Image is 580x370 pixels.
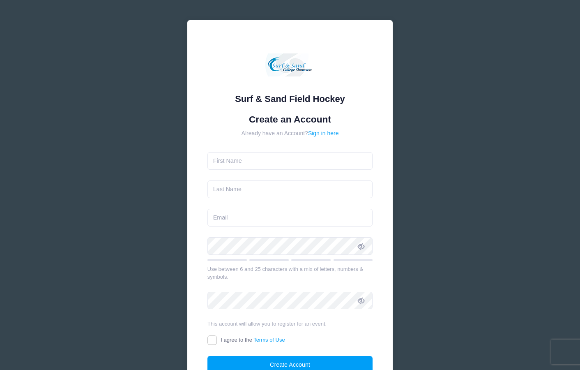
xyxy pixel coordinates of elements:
[207,320,373,328] div: This account will allow you to register for an event.
[207,335,217,345] input: I agree to theTerms of Use
[265,40,315,90] img: Surf & Sand Field Hockey
[253,337,285,343] a: Terms of Use
[308,130,339,136] a: Sign in here
[221,337,285,343] span: I agree to the
[207,209,373,227] input: Email
[207,92,373,106] div: Surf & Sand Field Hockey
[207,180,373,198] input: Last Name
[207,265,373,281] div: Use between 6 and 25 characters with a mix of letters, numbers & symbols.
[207,129,373,138] div: Already have an Account?
[207,114,373,125] h1: Create an Account
[207,152,373,170] input: First Name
